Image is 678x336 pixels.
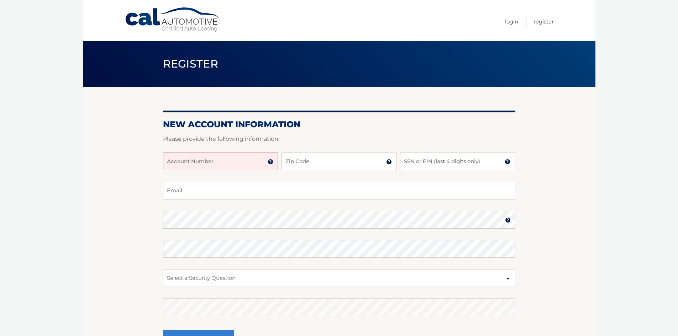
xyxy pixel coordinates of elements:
[125,7,221,32] a: Cal Automotive
[163,153,278,170] input: Account Number
[386,159,392,165] img: tooltip.svg
[163,182,515,199] input: Email
[505,217,511,223] img: tooltip.svg
[400,153,515,170] input: SSN or EIN (last 4 digits only)
[268,159,273,165] img: tooltip.svg
[282,153,396,170] input: Zip Code
[505,159,510,165] img: tooltip.svg
[505,16,518,27] a: Login
[163,119,515,130] h2: New Account Information
[163,134,515,144] p: Please provide the following information.
[534,16,554,27] a: Register
[163,57,219,70] span: Register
